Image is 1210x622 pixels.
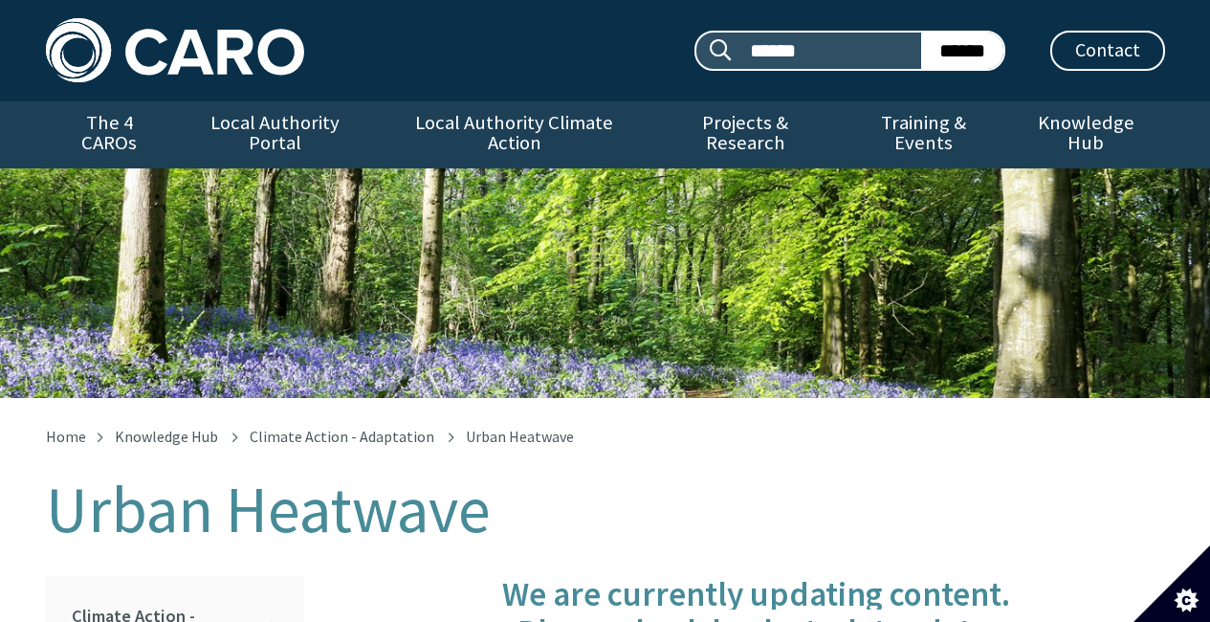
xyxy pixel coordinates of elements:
[650,101,840,168] a: Projects & Research
[1007,101,1164,168] a: Knowledge Hub
[250,427,434,446] a: Climate Action - Adaptation
[46,475,1165,545] h1: Urban Heatwave
[840,101,1007,168] a: Training & Events
[502,572,1010,615] span: We are currently updating content.
[46,18,304,82] img: Caro logo
[115,427,218,446] a: Knowledge Hub
[173,101,378,168] a: Local Authority Portal
[378,101,650,168] a: Local Authority Climate Action
[466,427,574,446] span: Urban Heatwave
[46,101,173,168] a: The 4 CAROs
[1133,545,1210,622] button: Set cookie preferences
[1050,31,1165,71] a: Contact
[46,427,86,446] a: Home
